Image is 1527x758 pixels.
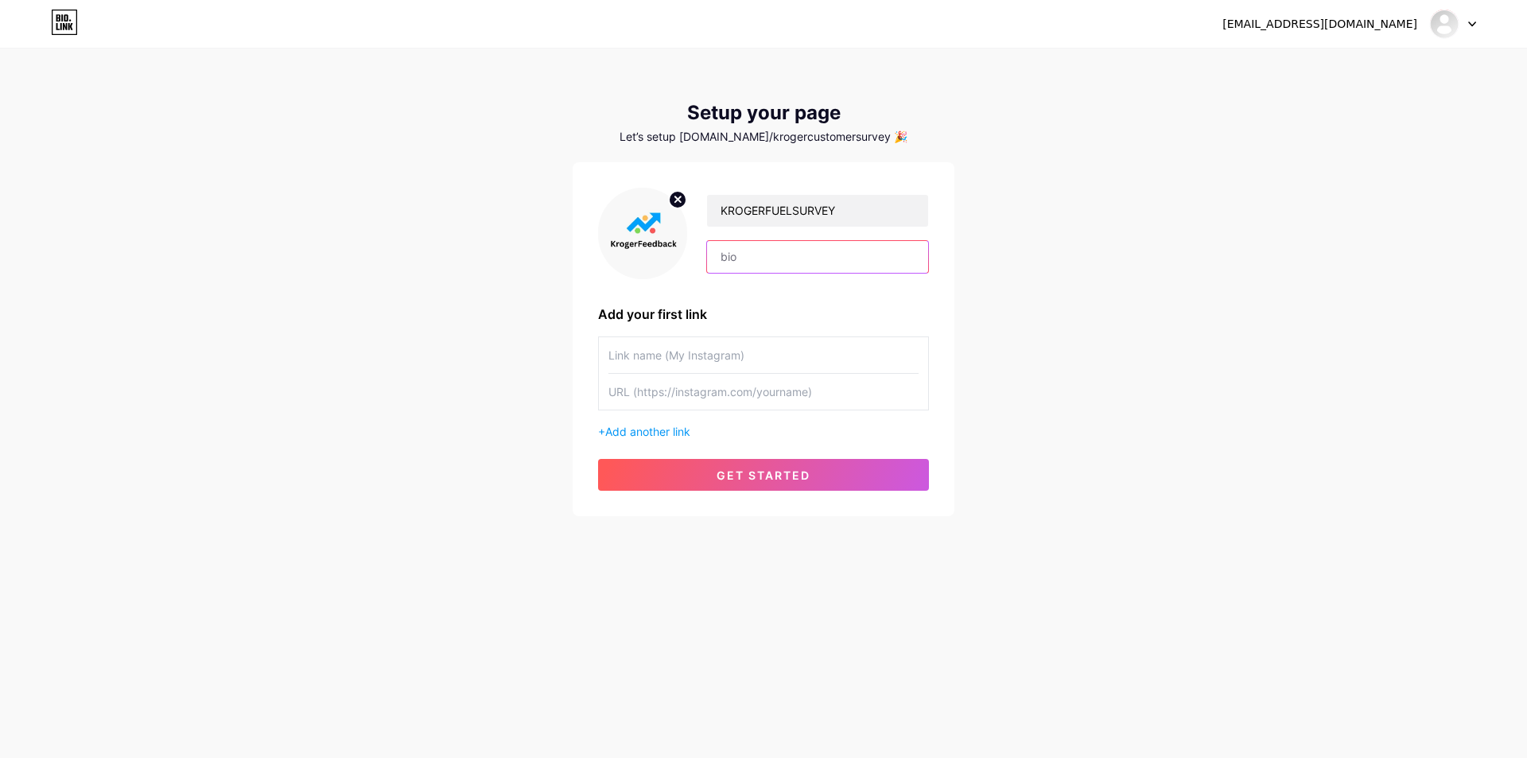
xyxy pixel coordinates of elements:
[707,241,928,273] input: bio
[573,102,954,124] div: Setup your page
[598,188,687,279] img: profile pic
[598,423,929,440] div: +
[598,459,929,491] button: get started
[1429,9,1459,39] img: krogercustomersurvey
[1222,16,1417,33] div: [EMAIL_ADDRESS][DOMAIN_NAME]
[573,130,954,143] div: Let’s setup [DOMAIN_NAME]/krogercustomersurvey 🎉
[605,425,690,438] span: Add another link
[598,305,929,324] div: Add your first link
[608,337,919,373] input: Link name (My Instagram)
[717,468,810,482] span: get started
[707,195,928,227] input: Your name
[608,374,919,410] input: URL (https://instagram.com/yourname)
